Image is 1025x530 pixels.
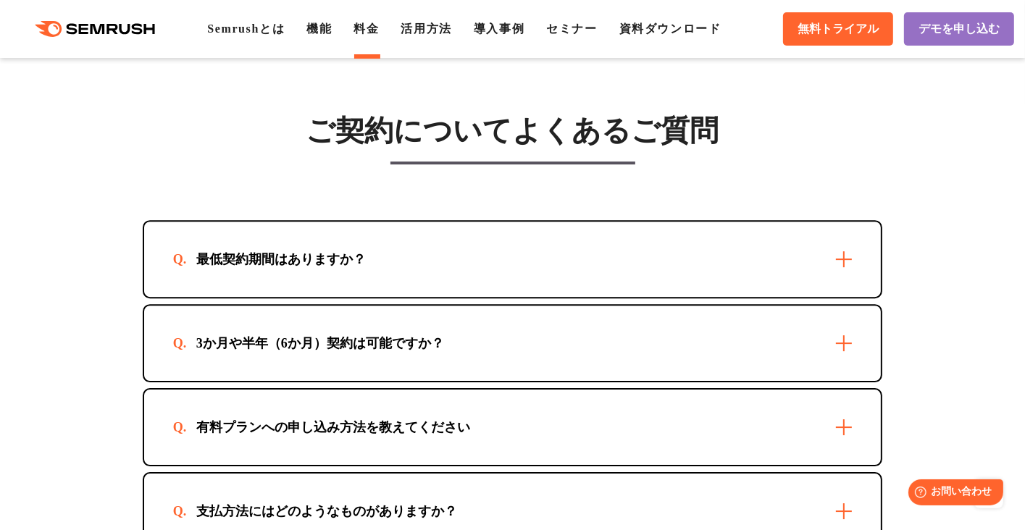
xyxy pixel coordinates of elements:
a: デモを申し込む [904,12,1014,46]
a: 導入事例 [474,22,524,35]
h3: ご契約についてよくあるご質問 [143,113,882,149]
div: 有料プランへの申し込み方法を教えてください [173,418,493,436]
iframe: Help widget launcher [896,474,1009,514]
div: 支払方法にはどのようなものがありますか？ [173,502,480,520]
a: セミナー [546,22,597,35]
a: 活用方法 [401,22,452,35]
span: 無料トライアル [798,22,879,37]
div: 最低契約期間はありますか？ [173,251,389,268]
a: 料金 [353,22,379,35]
a: Semrushとは [207,22,285,35]
a: 機能 [306,22,332,35]
a: 資料ダウンロード [619,22,721,35]
a: 無料トライアル [783,12,893,46]
span: デモを申し込む [919,22,1000,37]
div: 3か月や半年（6か月）契約は可能ですか？ [173,335,467,352]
